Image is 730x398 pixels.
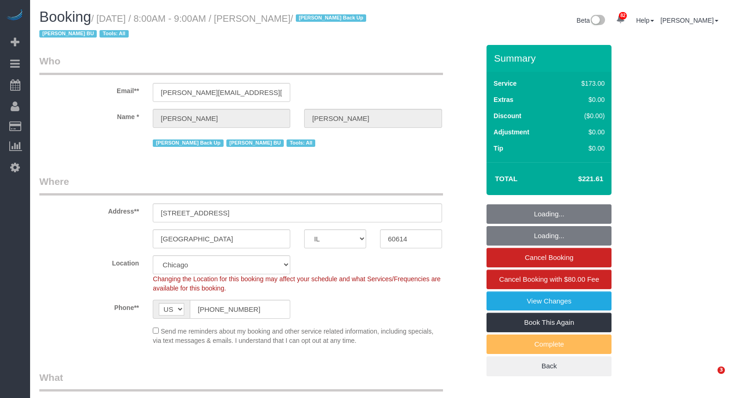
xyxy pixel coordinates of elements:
label: Tip [493,144,503,153]
a: 82 [611,9,630,30]
a: Beta [577,17,605,24]
span: 82 [619,12,627,19]
img: Automaid Logo [6,9,24,22]
span: [PERSON_NAME] BU [226,139,284,147]
span: Booking [39,9,91,25]
span: [PERSON_NAME] BU [39,30,97,38]
label: Location [32,255,146,268]
div: $0.00 [562,95,605,104]
span: Cancel Booking with $80.00 Fee [499,275,599,283]
label: Adjustment [493,127,529,137]
label: Name * [32,109,146,121]
iframe: Intercom live chat [699,366,721,389]
span: [PERSON_NAME] Back Up [153,139,224,147]
span: [PERSON_NAME] Back Up [296,14,367,22]
legend: Who [39,54,443,75]
a: Cancel Booking [487,248,611,267]
a: View Changes [487,291,611,311]
a: Book This Again [487,313,611,332]
strong: Total [495,175,518,183]
input: Zip Code** [380,229,442,248]
span: Changing the Location for this booking may affect your schedule and what Services/Frequencies are... [153,275,441,292]
h3: Summary [494,53,607,63]
small: / [DATE] / 8:00AM - 9:00AM / [PERSON_NAME] [39,13,369,39]
a: Back [487,356,611,376]
span: Send me reminders about my booking and other service related information, including specials, via... [153,328,433,344]
input: Last Name* [304,109,442,128]
div: $0.00 [562,144,605,153]
div: ($0.00) [562,111,605,120]
h4: $221.61 [550,175,603,183]
a: Cancel Booking with $80.00 Fee [487,270,611,289]
a: Help [636,17,654,24]
input: First Name** [153,109,290,128]
span: Tools: All [100,30,128,38]
div: $173.00 [562,79,605,88]
legend: What [39,371,443,392]
img: New interface [590,15,605,27]
label: Extras [493,95,513,104]
a: [PERSON_NAME] [661,17,718,24]
legend: Where [39,175,443,196]
span: 3 [718,366,725,374]
span: Tools: All [287,139,315,147]
div: $0.00 [562,127,605,137]
label: Service [493,79,517,88]
label: Discount [493,111,521,120]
